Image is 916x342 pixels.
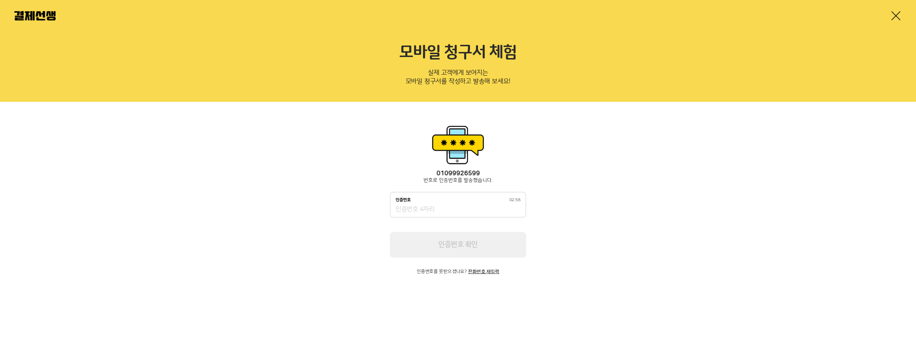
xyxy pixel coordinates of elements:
[468,269,499,274] button: 전화번호 재입력
[396,205,520,214] input: 인증번호02:58
[14,67,902,90] p: 실제 고객에게 보여지는 모바일 청구서를 작성하고 발송해 보세요!
[390,170,526,177] p: 01099926599
[14,11,56,20] img: 결제선생
[390,232,526,258] button: 인증번호 확인
[509,198,520,202] span: 02:58
[429,123,487,166] img: 휴대폰인증 이미지
[396,198,411,203] p: 인증번호
[390,269,526,274] p: 인증번호를 못받으셨나요?
[14,43,902,62] h2: 모바일 청구서 체험
[390,177,526,183] p: 번호로 인증번호를 발송했습니다.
